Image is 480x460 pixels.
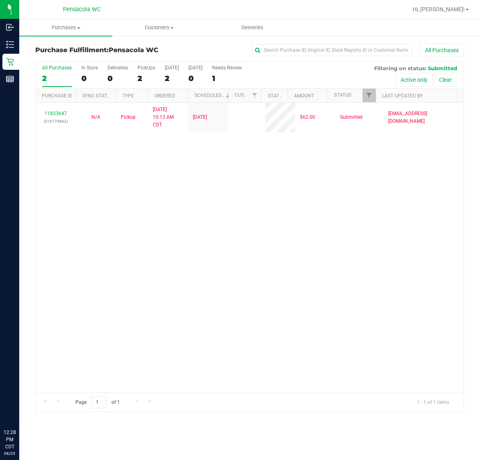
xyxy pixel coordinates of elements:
a: Customers [112,19,205,36]
a: Type [122,93,134,99]
div: Deliveries [107,65,128,71]
span: Customers [113,24,205,31]
button: Clear [434,73,457,87]
span: Filtering on status: [374,65,426,71]
inline-svg: Inbound [6,23,14,31]
div: 2 [138,74,155,83]
div: [DATE] [165,65,179,71]
inline-svg: Reports [6,75,14,83]
span: 1 - 1 of 1 items [411,396,456,408]
span: Hi, [PERSON_NAME]! [413,6,465,12]
span: Deliveries [231,24,274,31]
a: Status [334,92,351,98]
div: 2 [165,74,179,83]
inline-svg: Retail [6,58,14,66]
span: Page of 1 [69,396,126,409]
span: Pensacola WC [63,6,101,13]
p: 08/23 [4,450,16,456]
a: State Registry ID [268,93,310,99]
a: Customer [235,92,259,98]
a: Last Updated By [382,93,423,99]
div: PickUps [138,65,155,71]
div: 2 [42,74,72,83]
span: Purchases [19,24,112,31]
span: [EMAIL_ADDRESS][DOMAIN_NAME] [388,110,459,125]
div: In Store [81,65,98,71]
p: 12:28 PM CDT [4,429,16,450]
span: $62.00 [300,113,315,121]
a: Amount [294,93,314,99]
a: 11833647 [45,111,67,116]
button: N/A [91,113,100,121]
input: 1 [92,396,106,409]
iframe: Resource center [8,396,32,420]
h3: Purchase Fulfillment: [35,47,178,54]
a: Sync Status [82,93,113,99]
div: Needs Review [212,65,242,71]
a: Scheduled [194,93,231,98]
span: Not Applicable [91,114,100,120]
div: [DATE] [188,65,203,71]
span: Pickup [121,113,136,121]
div: 0 [81,74,98,83]
span: Submitted [428,65,457,71]
a: Purchase ID [42,93,72,99]
div: 0 [107,74,128,83]
a: Filter [248,89,261,102]
div: All Purchases [42,65,72,71]
a: Deliveries [206,19,299,36]
a: Purchases [19,19,112,36]
span: [DATE] 10:13 AM CDT [153,106,183,129]
div: 1 [212,74,242,83]
p: (316773862) [41,118,71,125]
button: All Purchases [420,43,464,57]
inline-svg: Inventory [6,41,14,49]
button: Active only [395,73,433,87]
div: 0 [188,74,203,83]
input: Search Purchase ID, Original ID, State Registry ID or Customer Name... [251,44,412,56]
a: Ordered [154,93,175,99]
span: Pensacola WC [109,46,158,54]
span: [DATE] [193,113,207,121]
a: Filter [363,89,376,102]
span: Submitted [340,113,363,121]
